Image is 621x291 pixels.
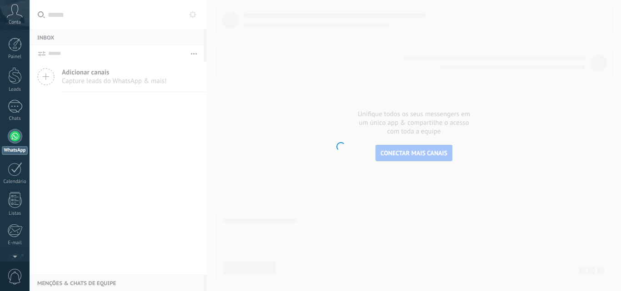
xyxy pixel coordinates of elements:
div: Leads [2,87,28,93]
div: Chats [2,116,28,122]
div: Calendário [2,179,28,185]
div: Painel [2,54,28,60]
span: Conta [9,20,21,25]
div: WhatsApp [2,146,28,155]
div: E-mail [2,240,28,246]
div: Listas [2,211,28,217]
